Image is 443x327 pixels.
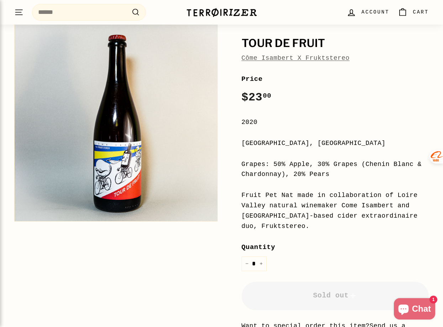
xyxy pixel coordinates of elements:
span: Cart [413,8,429,16]
inbox-online-store-chat: Shopify online store chat [392,298,437,321]
button: Reduce item quantity by one [242,256,252,271]
label: Price [242,74,429,84]
div: Grapes: 50% Apple, 30% Grapes (Chenin Blanc & Chardonnay), 20% Pears [242,159,429,180]
div: [GEOGRAPHIC_DATA], [GEOGRAPHIC_DATA] [242,138,429,149]
sup: 00 [263,92,271,100]
h1: Tour de Fruit [242,37,429,50]
input: quantity [242,256,267,271]
label: Quantity [242,242,429,253]
div: 2020 [242,117,429,128]
button: Sold out [242,282,429,310]
img: Tour de Fruit [15,18,217,221]
button: Increase item quantity by one [256,256,267,271]
div: Fruit Pet Nat made in collaboration of Loire Valley natural winemaker Come Isambert and [GEOGRAPH... [242,190,429,231]
a: Côme Isambert X Fruktstereo [242,54,350,62]
span: Sold out [313,291,357,300]
span: $23 [242,91,271,104]
a: Account [342,2,394,23]
span: Account [362,8,389,16]
a: Cart [394,2,433,23]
